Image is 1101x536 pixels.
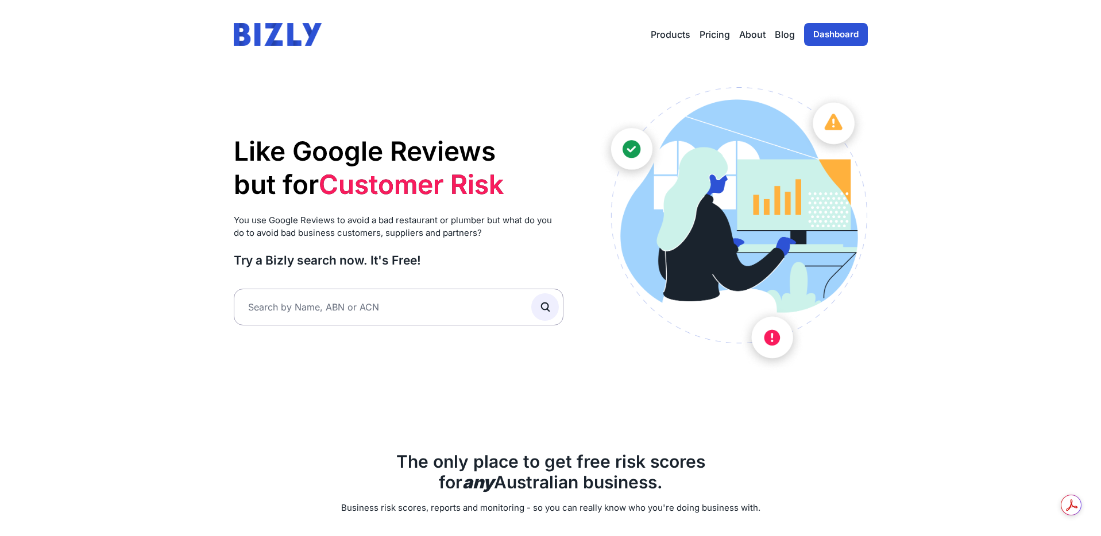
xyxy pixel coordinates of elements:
h1: Like Google Reviews but for [234,135,564,201]
a: Blog [775,28,795,41]
li: Customer Risk [319,168,504,201]
p: You use Google Reviews to avoid a bad restaurant or plumber but what do you do to avoid bad busin... [234,214,564,240]
button: Products [651,28,690,41]
b: any [462,472,494,492]
a: About [739,28,766,41]
a: Pricing [700,28,730,41]
h3: Try a Bizly search now. It's Free! [234,253,564,268]
a: Dashboard [804,23,868,46]
p: Business risk scores, reports and monitoring - so you can really know who you're doing business w... [234,502,868,515]
li: Supplier Risk [319,201,504,234]
input: Search by Name, ABN or ACN [234,289,564,325]
h2: The only place to get free risk scores for Australian business. [234,451,868,492]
